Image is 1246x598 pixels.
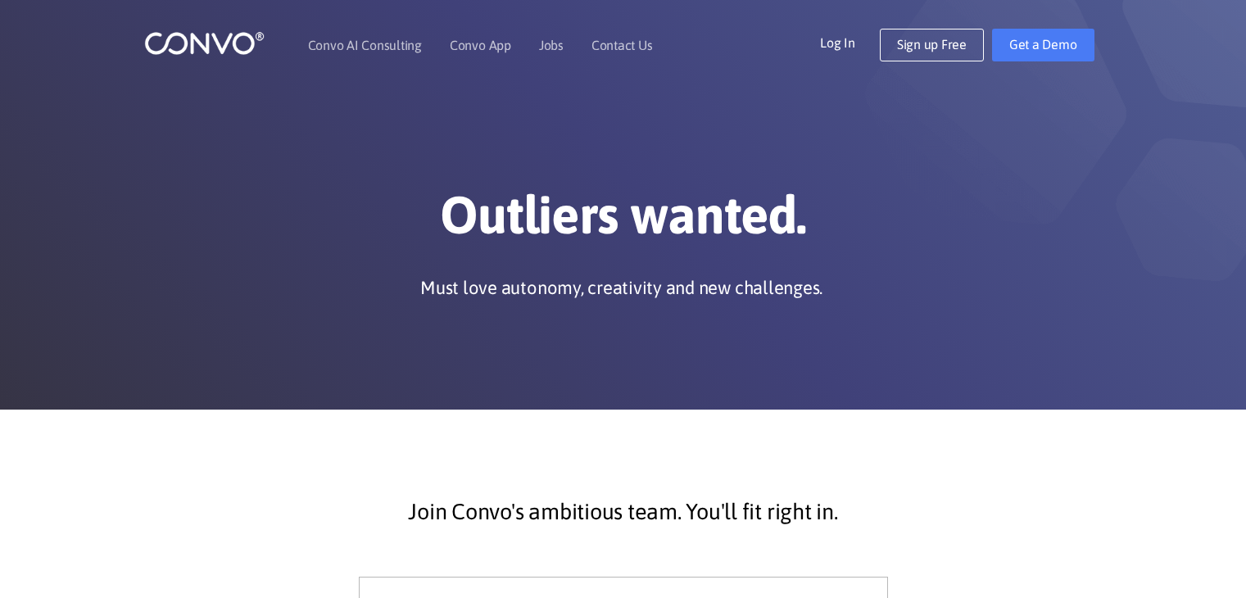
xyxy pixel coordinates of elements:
[308,39,422,52] a: Convo AI Consulting
[539,39,564,52] a: Jobs
[181,492,1066,532] p: Join Convo's ambitious team. You'll fit right in.
[820,29,880,55] a: Log In
[992,29,1094,61] a: Get a Demo
[169,183,1078,259] h1: Outliers wanted.
[880,29,984,61] a: Sign up Free
[450,39,511,52] a: Convo App
[420,275,822,300] p: Must love autonomy, creativity and new challenges.
[144,30,265,56] img: logo_1.png
[591,39,653,52] a: Contact Us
